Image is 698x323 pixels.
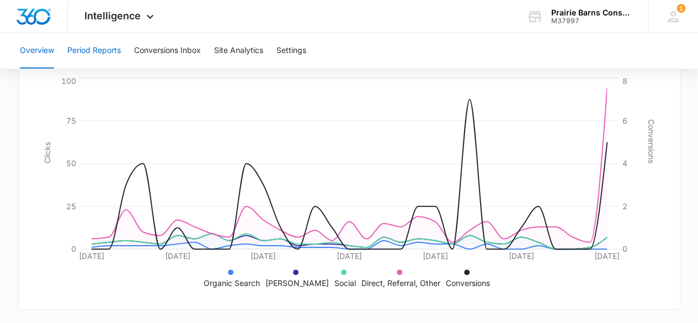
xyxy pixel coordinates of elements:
tspan: [DATE] [594,251,620,261]
tspan: Conversions [647,119,656,163]
button: Period Reports [67,33,121,68]
tspan: [DATE] [508,251,534,261]
button: Overview [20,33,54,68]
tspan: [DATE] [164,251,190,261]
tspan: Clicks [42,142,51,163]
tspan: 6 [622,116,627,125]
tspan: 50 [66,158,76,168]
p: Social [334,277,356,289]
tspan: 8 [622,76,627,86]
tspan: 100 [61,76,76,86]
button: Site Analytics [214,33,263,68]
tspan: 0 [71,244,76,253]
tspan: 75 [66,116,76,125]
span: 1 [676,4,685,13]
tspan: 25 [66,201,76,210]
p: Direct, Referral, Other [361,277,440,289]
p: [PERSON_NAME] [265,277,329,289]
tspan: 4 [622,158,627,168]
button: Conversions Inbox [134,33,201,68]
div: account name [551,8,632,17]
p: Organic Search [204,277,260,289]
p: Conversions [446,277,490,289]
div: notifications count [676,4,685,13]
tspan: [DATE] [251,251,276,261]
tspan: [DATE] [337,251,362,261]
span: Intelligence [84,10,141,22]
tspan: 0 [622,244,627,253]
tspan: [DATE] [78,251,104,261]
div: account id [551,17,632,25]
tspan: [DATE] [422,251,447,261]
tspan: 2 [622,201,627,210]
button: Settings [276,33,306,68]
